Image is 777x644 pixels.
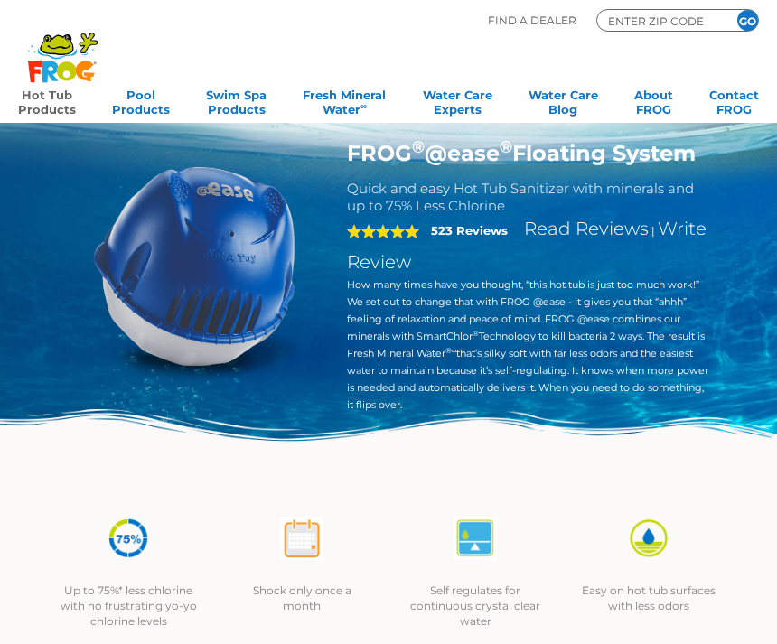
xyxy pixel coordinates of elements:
[347,276,709,414] p: How many times have you thought, “this hot tub is just too much work!” We set out to change that ...
[347,140,709,166] h1: FROG @ease Floating System
[18,9,108,83] img: Frog Products Logo
[60,583,197,629] p: Up to 75%* less chlorine with no frustrating yo-yo chlorine levels
[431,223,508,238] strong: 523 Reviews
[347,224,419,238] span: 5
[412,137,425,157] sup: ®
[107,517,150,560] img: icon-atease-75percent-less
[488,9,576,32] p: Find A Dealer
[407,583,544,629] p: Self regulates for continuous crystal clear water
[473,329,479,338] sup: ®
[280,517,323,560] img: atease-icon-shock-once
[112,82,170,118] a: PoolProducts
[360,101,367,111] sup: ∞
[524,218,649,239] a: Read Reviews
[737,10,758,31] input: GO
[206,82,267,118] a: Swim SpaProducts
[445,346,457,355] sup: ®∞
[303,82,386,118] a: Fresh MineralWater∞
[580,583,717,613] p: Easy on hot tub surfaces with less odors
[423,82,492,118] a: Water CareExperts
[18,82,76,118] a: Hot TubProducts
[454,517,497,560] img: atease-icon-self-regulates
[709,82,759,118] a: ContactFROG
[529,82,598,118] a: Water CareBlog
[634,82,673,118] a: AboutFROG
[347,180,709,214] h2: Quick and easy Hot Tub Sanitizer with minerals and up to 75% Less Chlorine
[233,583,370,613] p: Shock only once a month
[651,224,655,238] span: |
[627,517,670,560] img: icon-atease-easy-on
[500,137,512,157] sup: ®
[69,140,320,391] img: hot-tub-product-atease-system.png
